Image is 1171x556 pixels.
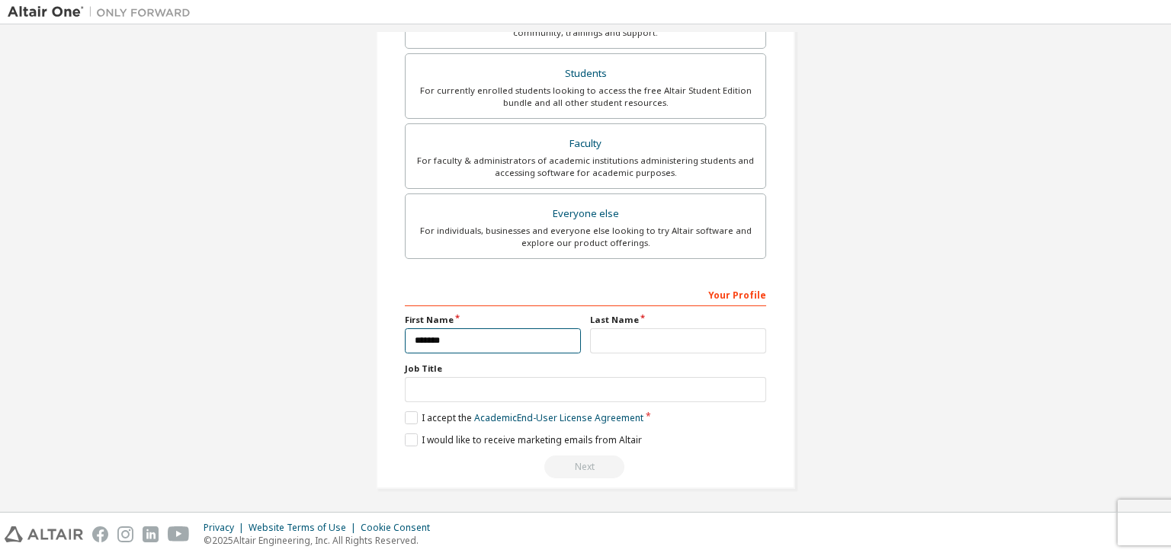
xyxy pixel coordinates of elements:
[249,522,361,534] div: Website Terms of Use
[92,526,108,542] img: facebook.svg
[204,534,439,547] p: © 2025 Altair Engineering, Inc. All Rights Reserved.
[8,5,198,20] img: Altair One
[405,411,643,424] label: I accept the
[361,522,439,534] div: Cookie Consent
[590,314,766,326] label: Last Name
[168,526,190,542] img: youtube.svg
[415,63,756,85] div: Students
[415,133,756,155] div: Faculty
[405,363,766,375] label: Job Title
[405,433,642,446] label: I would like to receive marketing emails from Altair
[415,225,756,249] div: For individuals, businesses and everyone else looking to try Altair software and explore our prod...
[405,314,581,326] label: First Name
[415,85,756,109] div: For currently enrolled students looking to access the free Altair Student Edition bundle and all ...
[5,526,83,542] img: altair_logo.svg
[474,411,643,424] a: Academic End-User License Agreement
[415,203,756,225] div: Everyone else
[405,282,766,306] div: Your Profile
[405,455,766,478] div: Read and acccept EULA to continue
[204,522,249,534] div: Privacy
[415,155,756,179] div: For faculty & administrators of academic institutions administering students and accessing softwa...
[117,526,133,542] img: instagram.svg
[143,526,159,542] img: linkedin.svg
